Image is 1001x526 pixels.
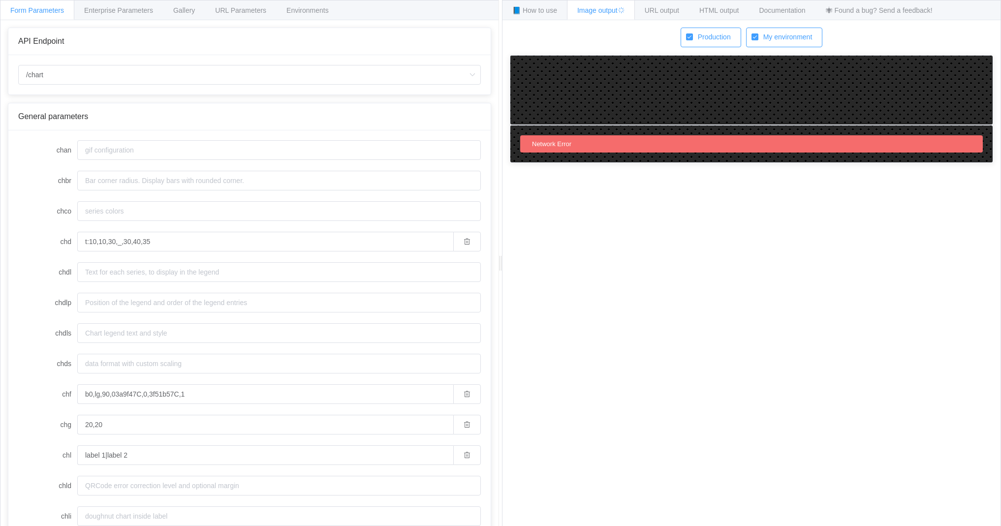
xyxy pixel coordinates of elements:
input: bar, pie slice, doughnut slice and polar slice chart labels [77,445,453,465]
input: Solid or dotted grid lines [77,415,453,434]
label: chdl [18,262,77,282]
span: Network Error [532,140,571,148]
label: chf [18,384,77,404]
label: chli [18,506,77,526]
span: General parameters [18,112,88,121]
input: Text for each series, to display in the legend [77,262,481,282]
span: API Endpoint [18,37,64,45]
label: chg [18,415,77,434]
input: data format with custom scaling [77,354,481,373]
input: Select [18,65,481,85]
input: series colors [77,201,481,221]
span: Environments [286,6,329,14]
span: Gallery [173,6,195,14]
span: My environment [758,32,813,42]
label: chbr [18,171,77,190]
span: Form Parameters [10,6,64,14]
label: chan [18,140,77,160]
span: Image output [577,6,625,14]
label: chdls [18,323,77,343]
span: HTML output [699,6,739,14]
label: chd [18,232,77,251]
input: chart data [77,232,453,251]
span: Production [693,32,731,42]
span: URL Parameters [215,6,266,14]
label: chdlp [18,293,77,312]
span: 🕷 Found a bug? Send a feedback! [826,6,933,14]
input: gif configuration [77,140,481,160]
input: Position of the legend and order of the legend entries [77,293,481,312]
label: chds [18,354,77,373]
input: doughnut chart inside label [77,506,481,526]
label: chco [18,201,77,221]
label: chl [18,445,77,465]
input: Bar corner radius. Display bars with rounded corner. [77,171,481,190]
span: Documentation [759,6,805,14]
input: Chart legend text and style [77,323,481,343]
span: Enterprise Parameters [84,6,153,14]
span: URL output [645,6,679,14]
label: chld [18,476,77,495]
span: 📘 How to use [512,6,557,14]
input: Background Fills [77,384,453,404]
input: QRCode error correction level and optional margin [77,476,481,495]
